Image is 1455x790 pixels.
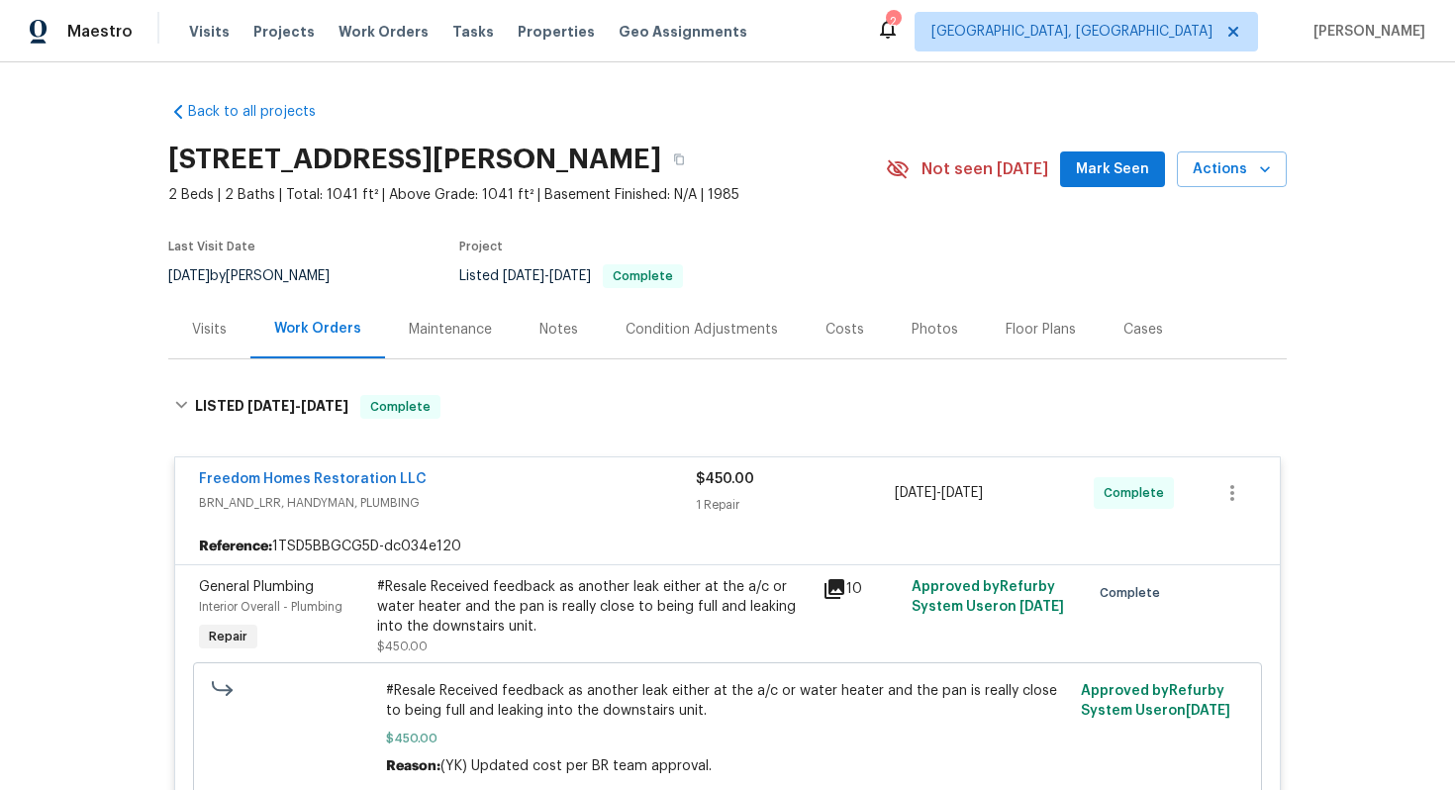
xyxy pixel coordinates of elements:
[301,399,348,413] span: [DATE]
[168,264,353,288] div: by [PERSON_NAME]
[339,22,429,42] span: Work Orders
[168,185,886,205] span: 2 Beds | 2 Baths | Total: 1041 ft² | Above Grade: 1041 ft² | Basement Finished: N/A | 1985
[912,320,958,340] div: Photos
[661,142,697,177] button: Copy Address
[1100,583,1168,603] span: Complete
[823,577,900,601] div: 10
[518,22,595,42] span: Properties
[199,493,696,513] span: BRN_AND_LRR, HANDYMAN, PLUMBING
[459,269,683,283] span: Listed
[386,681,1070,721] span: #Resale Received feedback as another leak either at the a/c or water heater and the pan is really...
[1081,684,1230,718] span: Approved by Refurby System User on
[168,149,661,169] h2: [STREET_ADDRESS][PERSON_NAME]
[377,577,811,637] div: #Resale Received feedback as another leak either at the a/c or water heater and the pan is really...
[921,159,1048,179] span: Not seen [DATE]
[1193,157,1271,182] span: Actions
[362,397,438,417] span: Complete
[825,320,864,340] div: Costs
[199,472,427,486] a: Freedom Homes Restoration LLC
[201,627,255,646] span: Repair
[895,483,983,503] span: -
[247,399,295,413] span: [DATE]
[253,22,315,42] span: Projects
[189,22,230,42] span: Visits
[199,580,314,594] span: General Plumbing
[1076,157,1149,182] span: Mark Seen
[459,241,503,252] span: Project
[377,641,428,652] span: $450.00
[1306,22,1425,42] span: [PERSON_NAME]
[175,529,1280,564] div: 1TSD5BBGCG5D-dc034e120
[386,759,440,773] span: Reason:
[1060,151,1165,188] button: Mark Seen
[539,320,578,340] div: Notes
[1123,320,1163,340] div: Cases
[247,399,348,413] span: -
[1006,320,1076,340] div: Floor Plans
[386,729,1070,748] span: $450.00
[409,320,492,340] div: Maintenance
[696,495,895,515] div: 1 Repair
[274,319,361,339] div: Work Orders
[168,102,358,122] a: Back to all projects
[1186,704,1230,718] span: [DATE]
[941,486,983,500] span: [DATE]
[619,22,747,42] span: Geo Assignments
[192,320,227,340] div: Visits
[1104,483,1172,503] span: Complete
[67,22,133,42] span: Maestro
[199,601,342,613] span: Interior Overall - Plumbing
[168,241,255,252] span: Last Visit Date
[886,12,900,32] div: 2
[168,375,1287,439] div: LISTED [DATE]-[DATE]Complete
[605,270,681,282] span: Complete
[452,25,494,39] span: Tasks
[1177,151,1287,188] button: Actions
[696,472,754,486] span: $450.00
[931,22,1212,42] span: [GEOGRAPHIC_DATA], [GEOGRAPHIC_DATA]
[626,320,778,340] div: Condition Adjustments
[503,269,544,283] span: [DATE]
[168,269,210,283] span: [DATE]
[912,580,1064,614] span: Approved by Refurby System User on
[895,486,936,500] span: [DATE]
[195,395,348,419] h6: LISTED
[440,759,712,773] span: (YK) Updated cost per BR team approval.
[199,537,272,556] b: Reference:
[549,269,591,283] span: [DATE]
[1019,600,1064,614] span: [DATE]
[503,269,591,283] span: -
